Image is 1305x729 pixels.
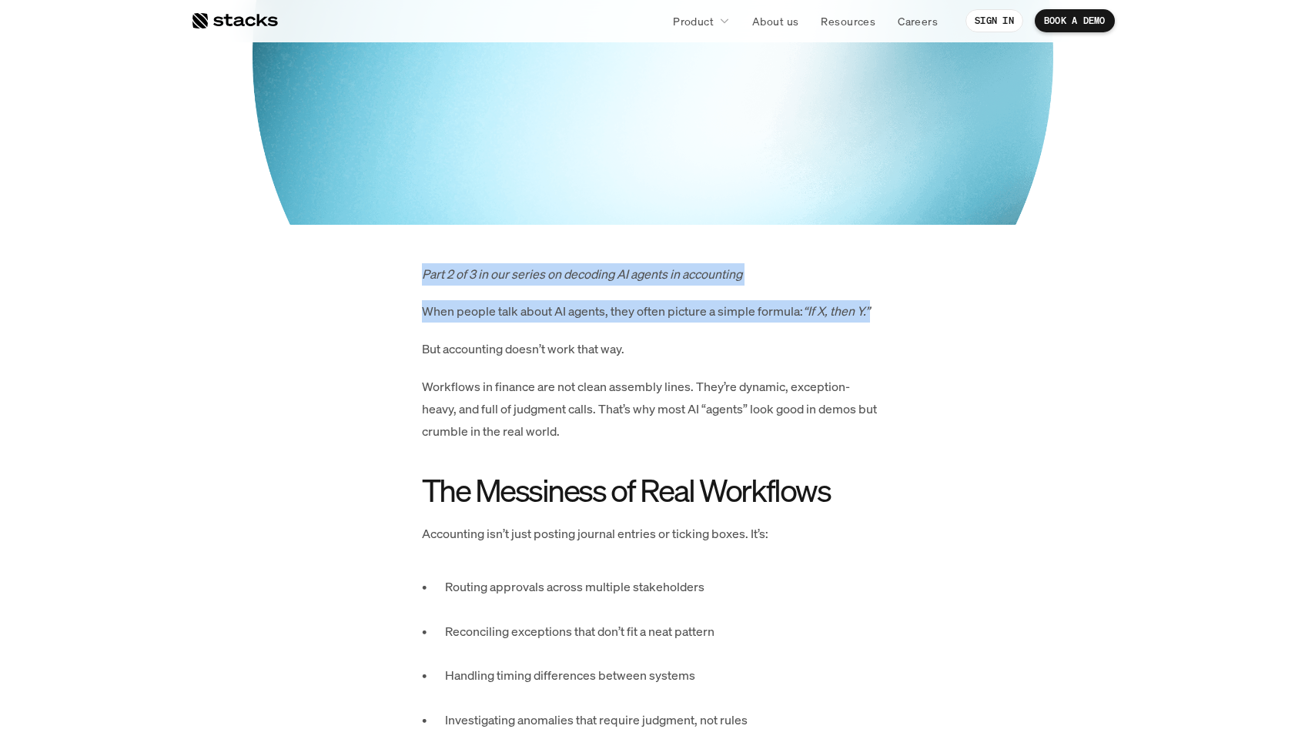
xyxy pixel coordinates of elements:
[743,7,808,35] a: About us
[422,376,884,442] p: Workflows in finance are not clean assembly lines. They’re dynamic, exception-heavy, and full of ...
[821,13,875,29] p: Resources
[888,7,947,35] a: Careers
[898,13,938,29] p: Careers
[1035,9,1115,32] a: BOOK A DEMO
[422,473,884,507] h2: The Messiness of Real Workflows
[445,664,884,709] p: Handling timing differences between systems
[422,266,742,283] em: Part 2 of 3 in our series on decoding AI agents in accounting
[1044,15,1106,26] p: BOOK A DEMO
[445,576,884,620] p: Routing approvals across multiple stakeholders
[422,300,884,323] p: When people talk about AI agents, they often picture a simple formula:
[811,7,885,35] a: Resources
[673,13,714,29] p: Product
[752,13,798,29] p: About us
[803,303,870,319] em: “If X, then Y.”
[445,620,884,665] p: Reconciling exceptions that don’t fit a neat pattern
[422,338,884,360] p: But accounting doesn’t work that way.
[182,293,249,304] a: Privacy Policy
[422,523,884,545] p: Accounting isn’t just posting journal entries or ticking boxes. It’s:
[975,15,1014,26] p: SIGN IN
[965,9,1023,32] a: SIGN IN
